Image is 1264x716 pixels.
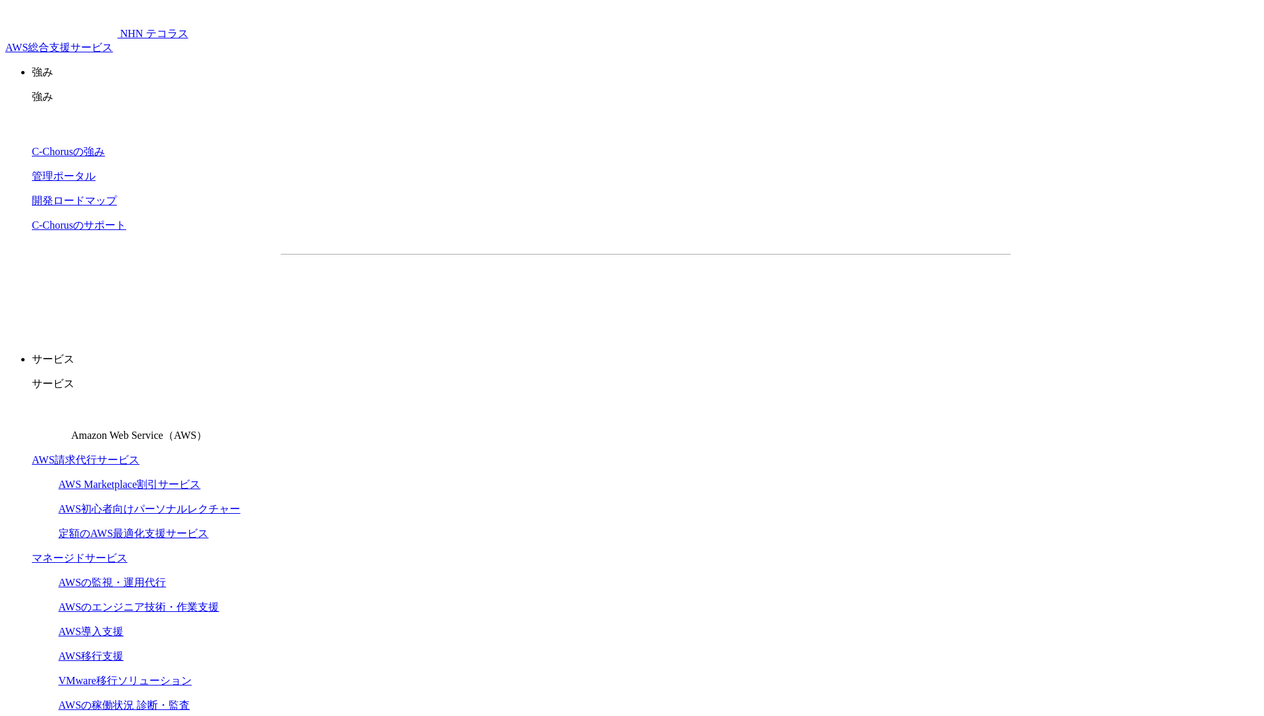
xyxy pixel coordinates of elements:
[58,601,219,613] a: AWSのエンジニア技術・作業支援
[58,479,200,490] a: AWS Marketplace割引サービス
[58,528,208,539] a: 定額のAWS最適化支援サービス
[32,146,105,157] a: C-Chorusの強み
[32,377,1259,391] p: サービス
[71,430,207,441] span: Amazon Web Service（AWS）
[32,552,127,564] a: マネージドサービス
[32,454,139,465] a: AWS請求代行サービス
[58,577,166,588] a: AWSの監視・運用代行
[32,219,126,231] a: C-Chorusのサポート
[32,402,69,439] img: Amazon Web Service（AWS）
[58,650,123,662] a: AWS移行支援
[425,276,639,309] a: 資料を請求する
[58,675,192,686] a: VMware移行ソリューション
[32,170,96,182] a: 管理ポータル
[32,66,1259,80] p: 強み
[5,28,188,53] a: AWS総合支援サービス C-Chorus NHN テコラスAWS総合支援サービス
[5,5,117,37] img: AWS総合支援サービス C-Chorus
[652,276,866,309] a: まずは相談する
[58,626,123,637] a: AWS導入支援
[32,353,1259,367] p: サービス
[58,699,190,711] a: AWSの稼働状況 診断・監査
[32,195,117,206] a: 開発ロードマップ
[32,90,1259,104] p: 強み
[58,503,240,514] a: AWS初心者向けパーソナルレクチャー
